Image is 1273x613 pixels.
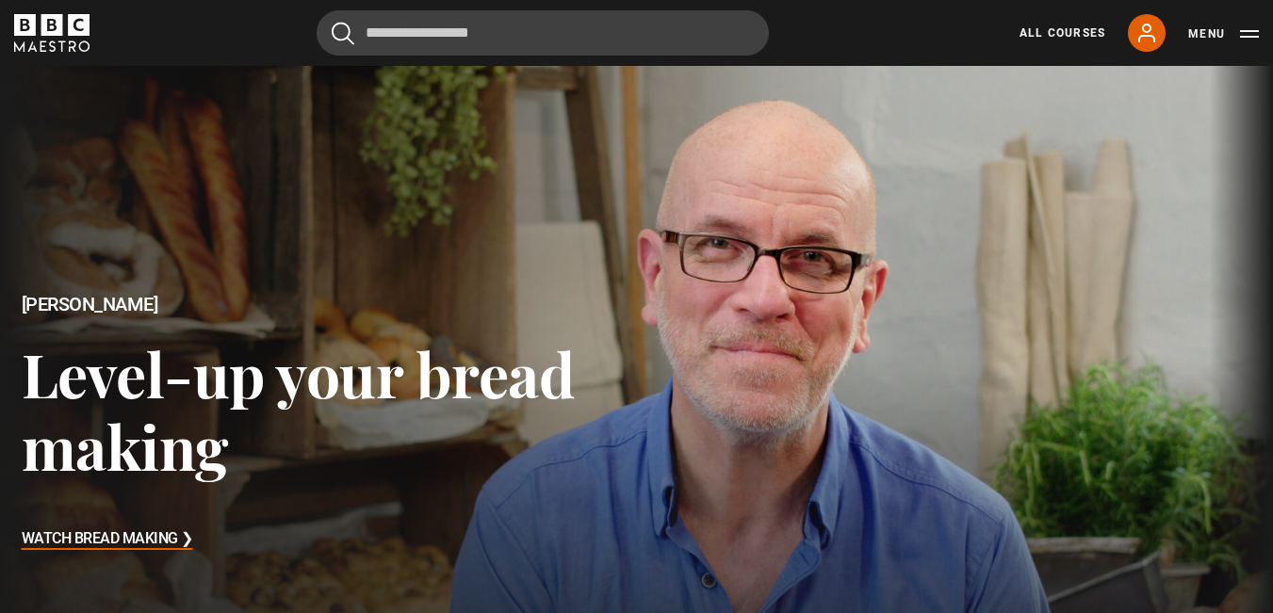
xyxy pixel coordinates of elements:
[22,294,637,315] h2: [PERSON_NAME]
[22,525,193,554] h3: Watch Bread Making ❯
[22,337,637,483] h3: Level-up your bread making
[14,14,90,52] svg: BBC Maestro
[317,10,769,56] input: Search
[1188,24,1259,43] button: Toggle navigation
[332,22,354,45] button: Submit the search query
[1020,24,1105,41] a: All Courses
